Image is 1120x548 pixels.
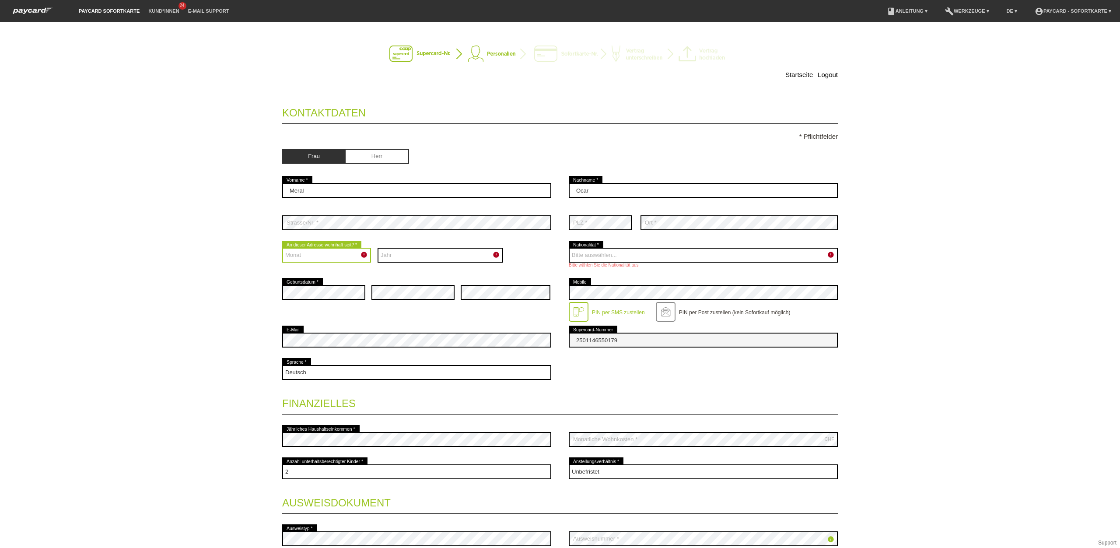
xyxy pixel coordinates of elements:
[1002,8,1022,14] a: DE ▾
[282,488,838,514] legend: Ausweisdokument
[282,389,838,415] legend: Finanzielles
[827,536,834,543] i: info
[882,8,932,14] a: bookAnleitung ▾
[1035,7,1043,16] i: account_circle
[184,8,234,14] a: E-Mail Support
[785,71,813,78] a: Startseite
[824,436,834,442] div: CHF
[818,71,838,78] a: Logout
[592,309,645,316] label: PIN per SMS zustellen
[941,8,994,14] a: buildWerkzeuge ▾
[282,98,838,124] legend: Kontaktdaten
[493,251,500,258] i: error
[9,10,57,17] a: paycard Sofortkarte
[144,8,183,14] a: Kund*innen
[360,251,367,258] i: error
[945,7,954,16] i: build
[282,133,838,140] p: * Pflichtfelder
[74,8,144,14] a: paycard Sofortkarte
[679,309,791,316] label: PIN per Post zustellen (kein Sofortkauf möglich)
[178,2,186,10] span: 24
[827,251,834,258] i: error
[887,7,896,16] i: book
[1030,8,1116,14] a: account_circlepaycard - Sofortkarte ▾
[569,263,838,267] div: Bitte wählen Sie die Nationalität aus
[9,6,57,15] img: paycard Sofortkarte
[827,537,834,544] a: info
[1098,540,1116,546] a: Support
[389,46,731,63] img: instantcard-v3-de-2.png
